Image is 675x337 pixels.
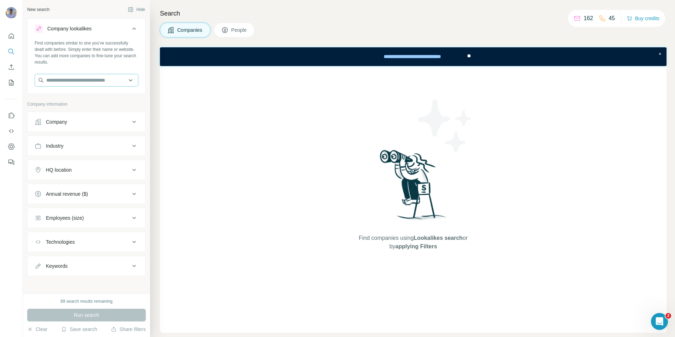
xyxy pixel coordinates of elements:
button: My lists [6,76,17,89]
button: Search [6,45,17,58]
button: Employees (size) [28,209,145,226]
button: Use Surfe on LinkedIn [6,109,17,122]
div: Technologies [46,238,75,246]
button: Clear [27,326,47,333]
p: Company information [27,101,146,107]
button: Share filters [111,326,146,333]
div: Company lookalikes [47,25,91,32]
div: Keywords [46,262,67,270]
div: New search [27,6,49,13]
span: 2 [665,313,671,319]
div: Industry [46,142,64,149]
button: Feedback [6,156,17,168]
button: Use Surfe API [6,125,17,137]
span: People [231,26,247,34]
button: Technologies [28,233,145,250]
button: Hide [123,4,150,15]
iframe: Intercom live chat [651,313,668,330]
iframe: Banner [160,47,667,66]
button: Annual revenue ($) [28,185,145,202]
button: Company [28,113,145,130]
button: Industry [28,137,145,154]
div: HQ location [46,166,72,173]
p: 45 [609,14,615,23]
img: Surfe Illustration - Woman searching with binoculars [377,148,450,227]
p: 162 [584,14,593,23]
img: Surfe Illustration - Stars [413,94,477,158]
span: Companies [177,26,203,34]
div: Find companies similar to one you've successfully dealt with before. Simply enter their name or w... [35,40,138,65]
button: Dashboard [6,140,17,153]
span: Find companies using or by [357,234,470,251]
div: Company [46,118,67,125]
button: Company lookalikes [28,20,145,40]
h4: Search [160,8,667,18]
div: Employees (size) [46,214,84,221]
button: Save search [61,326,97,333]
button: Enrich CSV [6,61,17,73]
img: Avatar [6,7,17,18]
button: Keywords [28,258,145,274]
button: Quick start [6,30,17,42]
span: applying Filters [395,243,437,249]
div: Annual revenue ($) [46,190,88,197]
button: HQ location [28,161,145,178]
span: Lookalikes search [414,235,463,241]
button: Buy credits [627,13,659,23]
div: 89 search results remaining [60,298,112,305]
